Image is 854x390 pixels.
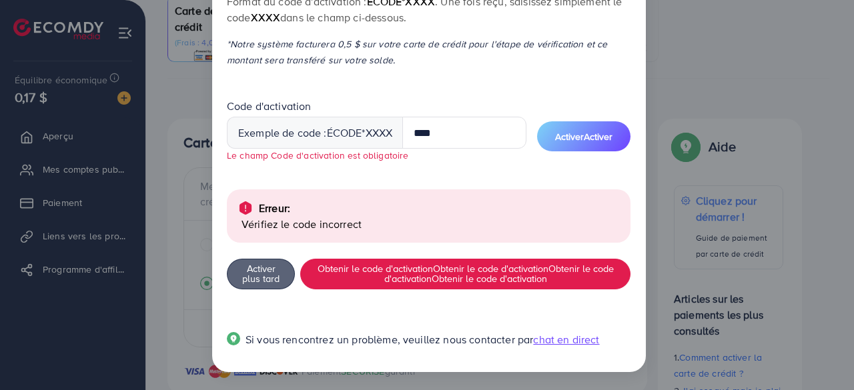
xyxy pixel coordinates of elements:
[433,261,548,275] font: Obtenir le code d'activation
[227,37,608,67] font: *Notre système facturera 0,5 $ sur votre carte de crédit pour l'étape de vérification et ce monta...
[584,130,612,143] font: Activer
[797,330,844,380] iframe: Chat
[242,217,362,231] font: Vérifiez le code incorrect
[384,261,614,285] font: Obtenir le code d'activation
[362,125,392,140] font: *XXXX
[242,261,280,285] font: Activer plus tard
[537,121,630,151] button: ActiverActiver
[327,125,362,140] font: écode
[227,99,312,113] font: Code d'activation
[251,10,281,25] font: XXXX
[259,201,290,215] font: Erreur:
[238,200,254,216] img: alerte
[227,332,240,345] img: Guide contextuel
[280,10,406,25] font: dans le champ ci-dessous.
[227,259,296,289] button: Activer plus tard
[238,125,327,140] font: Exemple de code :
[300,259,630,289] button: Obtenir le code d'activationObtenir le code d'activationObtenir le code d'activationObtenir le co...
[555,130,584,143] font: Activer
[227,149,409,161] font: Le champ Code d'activation est obligatoire
[318,261,433,275] font: Obtenir le code d'activation
[533,332,599,347] font: chat en direct
[246,332,533,347] font: Si vous rencontrez un problème, veuillez nous contacter par
[432,271,547,285] font: Obtenir le code d'activation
